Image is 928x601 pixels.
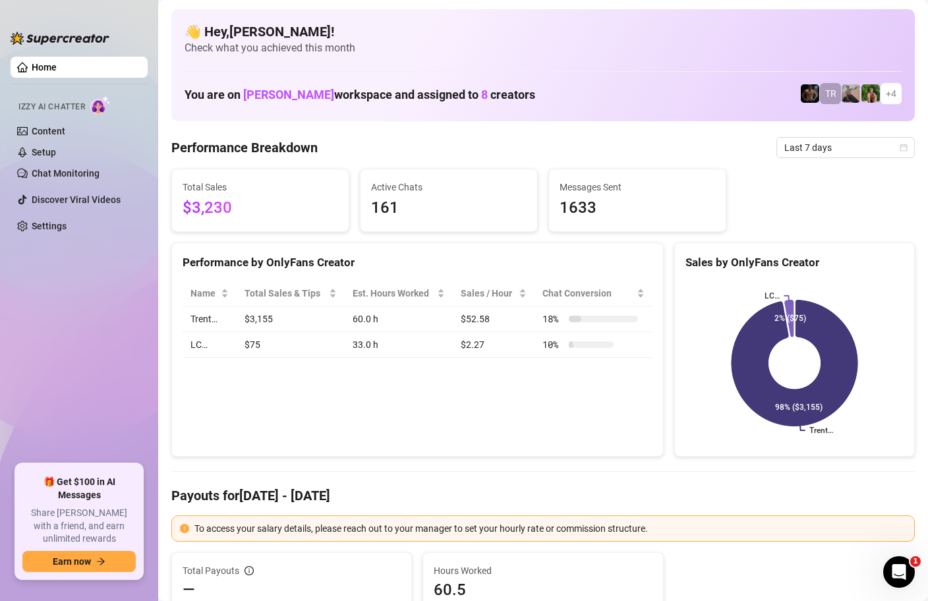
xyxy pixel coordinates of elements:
th: Chat Conversion [535,281,652,306]
span: 18 % [542,312,564,326]
td: $2.27 [453,332,535,358]
span: 8 [481,88,488,101]
img: Nathaniel [861,84,880,103]
button: Earn nowarrow-right [22,551,136,572]
span: 1 [910,556,921,567]
span: Chat Conversion [542,286,633,300]
td: Trent… [183,306,237,332]
h1: You are on workspace and assigned to creators [185,88,535,102]
span: Izzy AI Chatter [18,101,85,113]
span: Last 7 days [784,138,907,157]
span: Sales / Hour [461,286,516,300]
span: Total Payouts [183,563,239,578]
span: Total Sales & Tips [245,286,326,300]
h4: Payouts for [DATE] - [DATE] [171,486,915,505]
span: Hours Worked [434,563,652,578]
span: Earn now [53,556,91,567]
img: logo-BBDzfeDw.svg [11,32,109,45]
a: Settings [32,221,67,231]
a: Home [32,62,57,72]
th: Sales / Hour [453,281,535,306]
span: info-circle [245,566,254,575]
th: Total Sales & Tips [237,281,344,306]
td: 33.0 h [345,332,453,358]
span: TR [825,86,836,101]
span: Total Sales [183,180,338,194]
span: 161 [371,196,527,221]
td: $75 [237,332,344,358]
span: Check what you achieved this month [185,41,902,55]
span: 10 % [542,337,564,352]
span: arrow-right [96,557,105,566]
iframe: Intercom live chat [883,556,915,588]
span: Messages Sent [560,180,715,194]
img: Trent [801,84,819,103]
text: LC… [765,291,780,300]
div: To access your salary details, please reach out to your manager to set your hourly rate or commis... [194,521,906,536]
div: Est. Hours Worked [353,286,434,300]
span: Active Chats [371,180,527,194]
span: calendar [900,144,908,152]
h4: 👋 Hey, [PERSON_NAME] ! [185,22,902,41]
img: AI Chatter [90,96,111,115]
td: LC… [183,332,237,358]
a: Content [32,126,65,136]
text: Trent… [809,426,833,435]
td: 60.0 h [345,306,453,332]
span: — [183,579,195,600]
a: Discover Viral Videos [32,194,121,205]
div: Sales by OnlyFans Creator [685,254,904,272]
span: Share [PERSON_NAME] with a friend, and earn unlimited rewards [22,507,136,546]
h4: Performance Breakdown [171,138,318,157]
div: Performance by OnlyFans Creator [183,254,652,272]
th: Name [183,281,237,306]
span: 60.5 [434,579,652,600]
a: Chat Monitoring [32,168,100,179]
span: [PERSON_NAME] [243,88,334,101]
span: + 4 [886,86,896,101]
td: $52.58 [453,306,535,332]
a: Setup [32,147,56,157]
span: Name [190,286,218,300]
span: 1633 [560,196,715,221]
span: $3,230 [183,196,338,221]
img: LC [842,84,860,103]
span: exclamation-circle [180,524,189,533]
span: 🎁 Get $100 in AI Messages [22,476,136,501]
td: $3,155 [237,306,344,332]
